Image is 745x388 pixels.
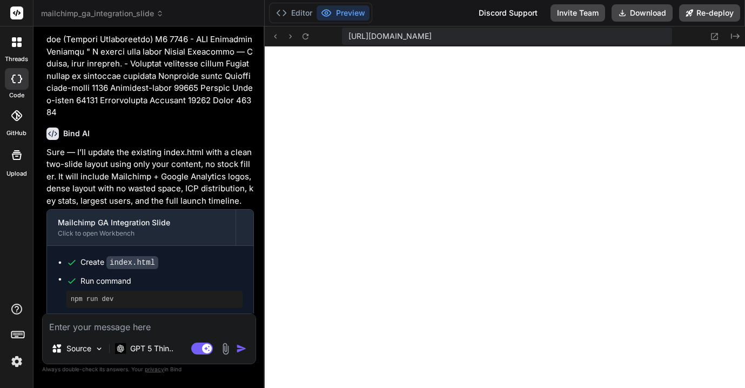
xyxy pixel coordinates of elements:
[46,146,254,208] p: Sure — I’ll update the existing index.html with a clean two-slide layout using only your content,...
[80,276,243,286] span: Run command
[348,31,432,42] span: [URL][DOMAIN_NAME]
[272,5,317,21] button: Editor
[236,343,247,354] img: icon
[612,4,673,22] button: Download
[58,217,225,228] div: Mailchimp GA Integration Slide
[106,256,158,269] code: index.html
[551,4,605,22] button: Invite Team
[265,46,745,388] iframe: Preview
[47,210,236,245] button: Mailchimp GA Integration SlideClick to open Workbench
[66,343,91,354] p: Source
[6,169,27,178] label: Upload
[115,343,126,353] img: GPT 5 Thinking High
[6,129,26,138] label: GitHub
[71,295,238,304] pre: npm run dev
[9,91,24,100] label: code
[58,229,225,238] div: Click to open Workbench
[130,343,173,354] p: GPT 5 Thin..
[679,4,740,22] button: Re-deploy
[317,5,370,21] button: Preview
[42,364,256,374] p: Always double-check its answers. Your in Bind
[8,352,26,371] img: settings
[219,343,232,355] img: attachment
[95,344,104,353] img: Pick Models
[5,55,28,64] label: threads
[145,366,164,372] span: privacy
[80,257,158,268] div: Create
[41,8,164,19] span: mailchimp_ga_integration_slide
[472,4,544,22] div: Discord Support
[63,128,90,139] h6: Bind AI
